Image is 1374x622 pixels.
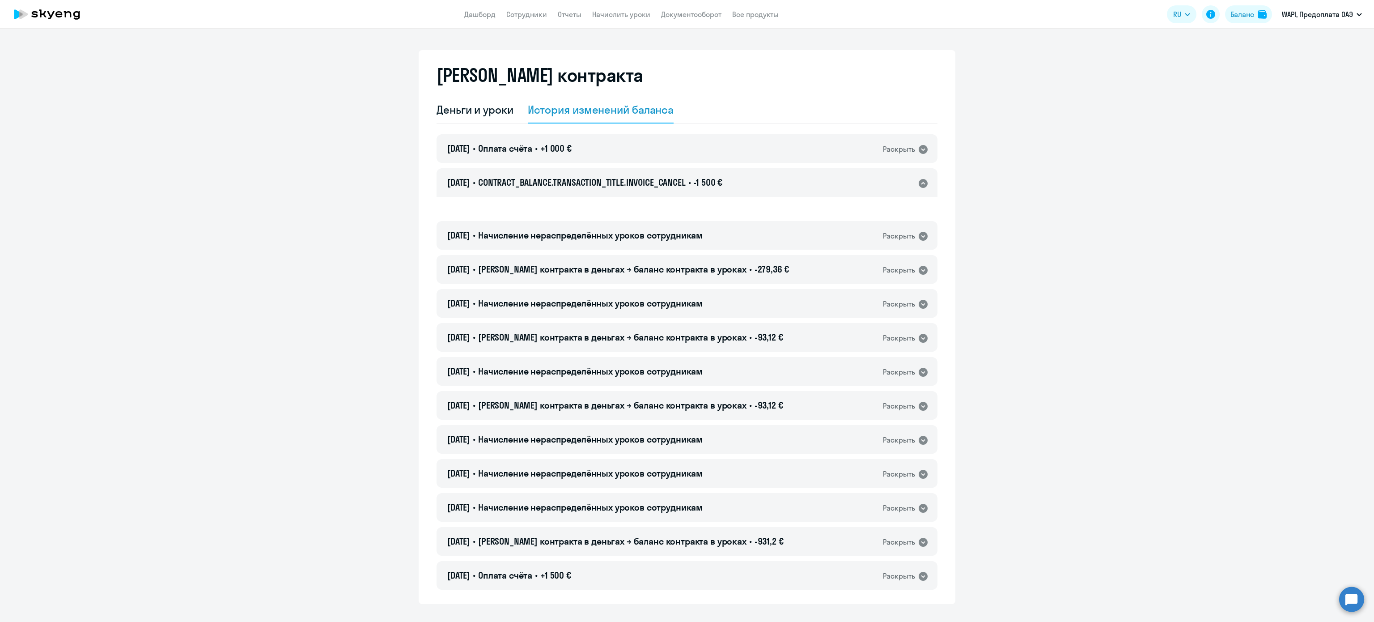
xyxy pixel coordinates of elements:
div: Раскрыть [883,503,915,514]
span: • [473,143,475,154]
span: RU [1173,9,1181,20]
a: Документооборот [661,10,721,19]
span: +1 000 € [540,143,572,154]
span: Начисление нераспределённых уроков сотрудникам [478,502,703,513]
h2: [PERSON_NAME] контракта [437,64,643,86]
div: Раскрыть [883,366,915,378]
span: • [473,366,475,377]
a: Все продукты [732,10,779,19]
span: -93,12 € [755,400,783,411]
span: [DATE] [447,177,470,188]
div: Раскрыть [883,144,915,155]
button: Балансbalance [1225,5,1272,23]
span: Оплата счёта [478,143,532,154]
a: Начислить уроки [592,10,650,19]
span: Оплата счёта [478,570,532,581]
span: [DATE] [447,468,470,479]
div: Раскрыть [883,435,915,446]
span: [DATE] [447,264,470,275]
span: [PERSON_NAME] контракта в деньгах → баланс контракта в уроках [478,264,746,275]
div: Раскрыть [883,469,915,480]
span: [DATE] [447,570,470,581]
span: CONTRACT_BALANCE.TRANSACTION_TITLE.INVOICE_CANCEL [478,177,686,188]
span: Начисление нераспределённых уроков сотрудникам [478,298,703,309]
div: Баланс [1230,9,1254,20]
span: • [473,332,475,343]
div: Раскрыть [883,298,915,310]
span: • [688,177,691,188]
span: [DATE] [447,332,470,343]
span: • [535,143,538,154]
p: WAPI, Предоплата ОАЭ [1282,9,1353,20]
span: Начисление нераспределённых уроков сотрудникам [478,468,703,479]
span: -1 500 € [693,177,722,188]
span: • [473,264,475,275]
span: • [473,177,475,188]
div: Раскрыть [883,332,915,344]
span: [DATE] [447,434,470,445]
div: Раскрыть [883,571,915,582]
span: • [749,332,752,343]
span: • [473,230,475,241]
span: [DATE] [447,366,470,377]
span: [PERSON_NAME] контракта в деньгах → баланс контракта в уроках [478,536,746,547]
span: • [473,434,475,445]
span: -93,12 € [755,332,783,343]
span: • [535,570,538,581]
span: [DATE] [447,400,470,411]
img: balance [1258,10,1267,19]
span: Начисление нераспределённых уроков сотрудникам [478,434,703,445]
span: • [473,502,475,513]
div: Раскрыть [883,400,915,412]
span: • [749,264,752,275]
span: Начисление нераспределённых уроков сотрудникам [478,366,703,377]
span: • [749,536,752,547]
span: • [473,298,475,309]
span: • [473,570,475,581]
div: Раскрыть [883,230,915,242]
span: -279,36 € [755,264,789,275]
span: • [749,400,752,411]
button: RU [1167,5,1196,23]
span: [DATE] [447,536,470,547]
div: История изменений баланса [528,102,674,117]
span: Начисление нераспределённых уроков сотрудникам [478,230,703,241]
span: • [473,536,475,547]
div: Деньги и уроки [437,102,513,117]
div: Раскрыть [883,537,915,548]
span: [DATE] [447,502,470,513]
a: Отчеты [558,10,581,19]
span: [DATE] [447,230,470,241]
span: [DATE] [447,298,470,309]
span: • [473,468,475,479]
span: -931,2 € [755,536,784,547]
div: Раскрыть [883,264,915,276]
span: • [473,400,475,411]
span: [PERSON_NAME] контракта в деньгах → баланс контракта в уроках [478,332,746,343]
a: Сотрудники [506,10,547,19]
a: Дашборд [464,10,496,19]
span: +1 500 € [540,570,571,581]
button: WAPI, Предоплата ОАЭ [1277,4,1366,25]
span: [DATE] [447,143,470,154]
span: [PERSON_NAME] контракта в деньгах → баланс контракта в уроках [478,400,746,411]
